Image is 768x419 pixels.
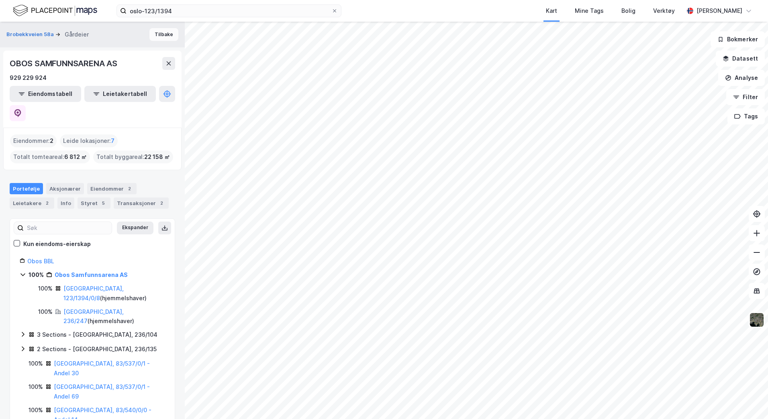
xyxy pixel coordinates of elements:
[23,239,91,249] div: Kun eiendoms-eierskap
[99,199,107,207] div: 5
[93,151,173,163] div: Totalt byggareal :
[87,183,137,194] div: Eiendommer
[10,197,54,209] div: Leietakere
[13,4,97,18] img: logo.f888ab2527a4732fd821a326f86c7f29.svg
[29,405,43,415] div: 100%
[43,199,51,207] div: 2
[127,5,331,17] input: Søk på adresse, matrikkel, gårdeiere, leietakere eller personer
[10,151,90,163] div: Totalt tomteareal :
[54,360,150,376] a: [GEOGRAPHIC_DATA], 83/537/0/1 - Andel 30
[111,136,114,146] span: 7
[726,89,765,105] button: Filter
[10,86,81,102] button: Eiendomstabell
[29,382,43,392] div: 100%
[54,383,150,400] a: [GEOGRAPHIC_DATA], 83/537/0/1 - Andel 69
[50,136,53,146] span: 2
[63,308,124,325] a: [GEOGRAPHIC_DATA], 236/247
[63,285,124,301] a: [GEOGRAPHIC_DATA], 123/1394/0/8
[63,284,165,303] div: ( hjemmelshaver )
[149,28,178,41] button: Tilbake
[37,344,157,354] div: 2 Sections - [GEOGRAPHIC_DATA], 236/135
[157,199,165,207] div: 2
[546,6,557,16] div: Kart
[621,6,635,16] div: Bolig
[38,284,53,293] div: 100%
[716,51,765,67] button: Datasett
[24,222,112,234] input: Søk
[29,359,43,368] div: 100%
[653,6,675,16] div: Verktøy
[711,31,765,47] button: Bokmerker
[144,152,170,162] span: 22 158 ㎡
[697,6,742,16] div: [PERSON_NAME]
[29,270,44,280] div: 100%
[10,73,47,83] div: 929 229 924
[10,134,57,147] div: Eiendommer :
[125,185,133,193] div: 2
[114,197,169,209] div: Transaksjoner
[27,258,54,264] a: Obos BBL
[749,312,764,327] img: 9k=
[55,271,128,278] a: Obos Samfunnsarena AS
[6,31,55,39] button: Brobekkveien 58a
[117,222,153,234] button: Ekspander
[727,108,765,124] button: Tags
[64,152,87,162] span: 6 812 ㎡
[65,30,89,39] div: Gårdeier
[728,380,768,419] div: Kontrollprogram for chat
[728,380,768,419] iframe: Chat Widget
[10,57,119,70] div: OBOS SAMFUNNSARENA AS
[60,134,118,147] div: Leide lokasjoner :
[46,183,84,194] div: Aksjonærer
[37,330,157,340] div: 3 Sections - [GEOGRAPHIC_DATA], 236/104
[78,197,110,209] div: Styret
[718,70,765,86] button: Analyse
[10,183,43,194] div: Portefølje
[63,307,165,326] div: ( hjemmelshaver )
[57,197,74,209] div: Info
[38,307,53,317] div: 100%
[84,86,156,102] button: Leietakertabell
[575,6,604,16] div: Mine Tags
